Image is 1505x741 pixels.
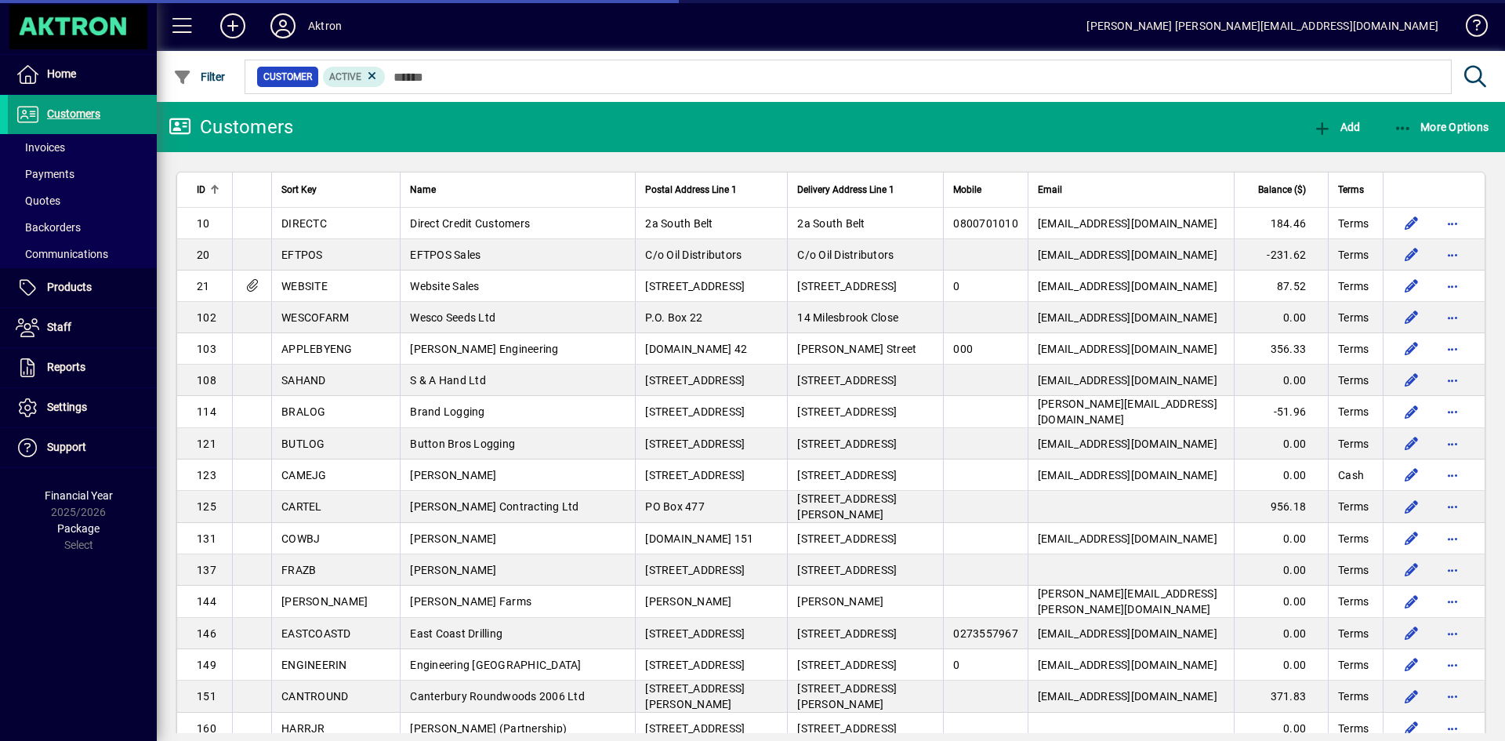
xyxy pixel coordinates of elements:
span: Terms [1338,688,1369,704]
td: 0.00 [1234,649,1328,681]
div: Mobile [953,181,1018,198]
button: Edit [1399,431,1424,456]
span: [STREET_ADDRESS] [645,438,745,450]
span: 121 [197,438,216,450]
button: More options [1440,336,1465,361]
button: Edit [1399,494,1424,519]
button: More options [1440,242,1465,267]
span: Filter [173,71,226,83]
span: CARTEL [281,500,322,513]
span: Terms [1338,341,1369,357]
span: Customer [263,69,312,85]
span: [EMAIL_ADDRESS][DOMAIN_NAME] [1038,374,1217,387]
button: More options [1440,589,1465,614]
span: EFTPOS Sales [410,249,481,261]
td: 0.00 [1234,459,1328,491]
button: Edit [1399,211,1424,236]
span: Settings [47,401,87,413]
button: More options [1440,274,1465,299]
span: 149 [197,659,216,671]
div: ID [197,181,223,198]
span: 14 Milesbrook Close [797,311,898,324]
td: -231.62 [1234,239,1328,271]
span: [EMAIL_ADDRESS][DOMAIN_NAME] [1038,217,1217,230]
div: Email [1038,181,1224,198]
span: East Coast Drilling [410,627,502,640]
span: Terms [1338,721,1369,736]
a: Communications [8,241,157,267]
div: Balance ($) [1244,181,1320,198]
a: Settings [8,388,157,427]
span: [PERSON_NAME] [410,564,496,576]
span: Terms [1338,657,1369,673]
span: 2a South Belt [797,217,865,230]
td: 371.83 [1234,681,1328,713]
span: [EMAIL_ADDRESS][DOMAIN_NAME] [1038,280,1217,292]
span: COWBJ [281,532,320,545]
span: C/o Oil Distributors [645,249,742,261]
span: BRALOG [281,405,326,418]
a: Invoices [8,134,157,161]
span: [DOMAIN_NAME] 42 [645,343,747,355]
span: Terms [1338,404,1369,420]
span: Staff [47,321,71,333]
span: 10 [197,217,210,230]
span: Terms [1338,310,1369,325]
span: 144 [197,595,216,608]
span: 131 [197,532,216,545]
span: [STREET_ADDRESS][PERSON_NAME] [797,492,897,521]
span: Financial Year [45,489,113,502]
button: More options [1440,684,1465,709]
span: Terms [1338,278,1369,294]
span: Payments [16,168,74,180]
td: 0.00 [1234,428,1328,459]
span: Name [410,181,436,198]
span: Mobile [953,181,981,198]
span: EFTPOS [281,249,323,261]
span: 102 [197,311,216,324]
span: P.O. Box 22 [645,311,702,324]
span: C/o Oil Distributors [797,249,894,261]
button: More options [1440,431,1465,456]
span: [STREET_ADDRESS] [645,374,745,387]
td: 356.33 [1234,333,1328,365]
span: [STREET_ADDRESS] [797,374,897,387]
button: Edit [1399,336,1424,361]
span: [STREET_ADDRESS][PERSON_NAME] [645,682,745,710]
span: Add [1313,121,1360,133]
span: Invoices [16,141,65,154]
span: PO Box 477 [645,500,705,513]
td: 184.46 [1234,208,1328,239]
span: SAHAND [281,374,326,387]
span: Products [47,281,92,293]
button: Edit [1399,558,1424,583]
button: More Options [1390,113,1493,141]
span: [STREET_ADDRESS] [797,627,897,640]
span: [PERSON_NAME][EMAIL_ADDRESS][PERSON_NAME][DOMAIN_NAME] [1038,587,1217,616]
td: 0.00 [1234,302,1328,333]
button: Edit [1399,399,1424,424]
button: Edit [1399,716,1424,741]
span: 108 [197,374,216,387]
span: Package [57,522,100,535]
a: Support [8,428,157,467]
span: Direct Credit Customers [410,217,530,230]
span: 2a South Belt [645,217,713,230]
a: Home [8,55,157,94]
span: [STREET_ADDRESS] [797,532,897,545]
span: Customers [47,107,100,120]
button: Edit [1399,242,1424,267]
a: Staff [8,308,157,347]
button: More options [1440,621,1465,646]
td: 87.52 [1234,271,1328,302]
span: [STREET_ADDRESS] [645,280,745,292]
button: More options [1440,463,1465,488]
button: More options [1440,558,1465,583]
span: [EMAIL_ADDRESS][DOMAIN_NAME] [1038,627,1217,640]
button: Filter [169,63,230,91]
button: Add [208,12,258,40]
td: 0.00 [1234,586,1328,618]
span: S & A Hand Ltd [410,374,486,387]
button: Edit [1399,589,1424,614]
span: Terms [1338,181,1364,198]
